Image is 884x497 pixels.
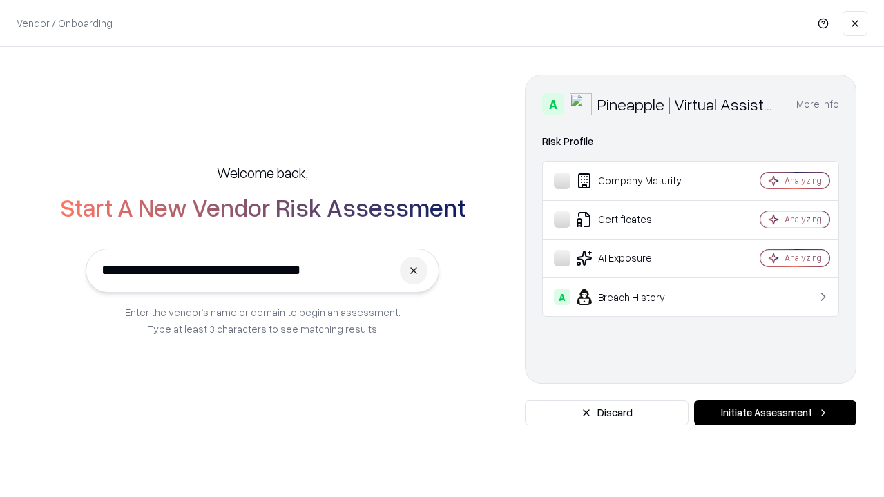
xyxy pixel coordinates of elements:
button: Discard [525,400,689,425]
img: Pineapple | Virtual Assistant Agency [570,93,592,115]
h2: Start A New Vendor Risk Assessment [60,193,465,221]
button: Initiate Assessment [694,400,856,425]
div: Certificates [554,211,719,228]
h5: Welcome back, [217,163,308,182]
div: Analyzing [785,213,822,225]
div: AI Exposure [554,250,719,266]
button: More info [796,92,839,117]
div: Analyzing [785,175,822,186]
div: A [554,289,570,305]
p: Vendor / Onboarding [17,16,113,30]
div: Company Maturity [554,173,719,189]
div: Pineapple | Virtual Assistant Agency [597,93,780,115]
div: Risk Profile [542,133,839,150]
div: Breach History [554,289,719,305]
div: A [542,93,564,115]
div: Analyzing [785,252,822,264]
p: Enter the vendor’s name or domain to begin an assessment. Type at least 3 characters to see match... [125,304,401,337]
